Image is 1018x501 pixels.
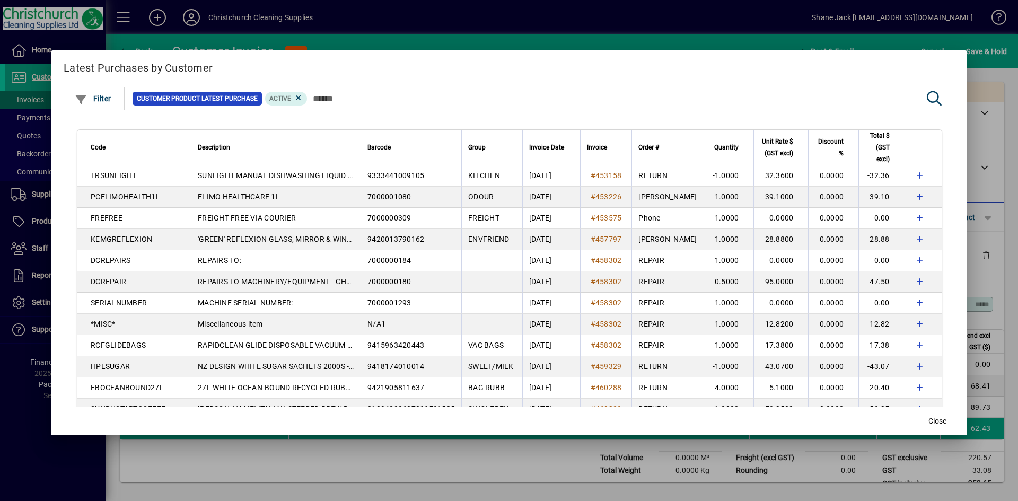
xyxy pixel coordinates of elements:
span: # [591,362,595,371]
span: FREIGHT [468,214,499,222]
span: Miscellaneous item - [198,320,267,328]
span: Active [269,95,291,102]
td: 0.0000 [808,229,858,250]
span: 9418174010014 [367,362,424,371]
h2: Latest Purchases by Customer [51,50,967,81]
td: [DATE] [522,293,580,314]
td: 0.0000 [808,293,858,314]
span: KEMGREFLEXION [91,235,152,243]
span: HPLSUGAR [91,362,130,371]
span: # [591,298,595,307]
span: Customer Product Latest Purchase [137,93,258,104]
span: # [591,192,595,201]
span: # [591,405,595,413]
td: -43.07 [858,356,905,377]
span: 7000000180 [367,277,411,286]
span: Group [468,142,486,153]
td: 1.0000 [704,208,754,229]
span: # [591,256,595,265]
span: Filter [75,94,111,103]
td: [DATE] [522,377,580,399]
td: 0.0000 [753,250,808,271]
div: Discount % [815,136,853,159]
td: [DATE] [522,165,580,187]
td: 0.0000 [753,208,808,229]
td: 39.10 [858,187,905,208]
a: #458302 [587,339,626,351]
td: 0.0000 [808,271,858,293]
span: # [591,235,595,243]
td: [DATE] [522,208,580,229]
td: 0.0000 [808,356,858,377]
div: Group [468,142,516,153]
span: Barcode [367,142,391,153]
td: 17.38 [858,335,905,356]
td: 12.8200 [753,314,808,335]
td: [DATE] [522,229,580,250]
span: Invoice [587,142,607,153]
td: -1.0000 [704,399,754,420]
a: #460288 [587,382,626,393]
span: REPAIRS TO: [198,256,241,265]
span: # [591,341,595,349]
td: 1.0000 [704,314,754,335]
td: [PERSON_NAME] [631,187,703,208]
span: 9415963420443 [367,341,424,349]
td: [DATE] [522,250,580,271]
span: DCREPAIR [91,277,126,286]
span: RCFGLIDEBAGS [91,341,146,349]
td: [PERSON_NAME] [631,229,703,250]
span: 458302 [595,341,622,349]
div: Invoice [587,142,626,153]
span: 7000001080 [367,192,411,201]
td: REPAIR [631,314,703,335]
div: Invoice Date [529,142,574,153]
span: # [591,214,595,222]
td: 0.0000 [808,314,858,335]
td: REPAIR [631,250,703,271]
span: SUNLIGHT MANUAL DISHWASHING LIQUID 5L [198,171,356,180]
span: 457797 [595,235,622,243]
span: Invoice Date [529,142,564,153]
span: VAC BAGS [468,341,504,349]
span: 459329 [595,362,622,371]
span: 453575 [595,214,622,222]
span: ENVFRIEND [468,235,509,243]
span: 458302 [595,298,622,307]
span: 453226 [595,192,622,201]
td: 1.0000 [704,293,754,314]
a: #453226 [587,191,626,203]
span: 'GREEN' REFLEXION GLASS, MIRROR & WINDOWS CLEANER 5L [198,235,414,243]
span: 458302 [595,320,622,328]
td: RETURN [631,377,703,399]
td: 47.50 [858,271,905,293]
span: # [591,320,595,328]
span: Code [91,142,106,153]
span: 460288 [595,383,622,392]
div: Order # [638,142,697,153]
span: RAPIDCLEAN GLIDE DISPOSABLE VACUUM BAGS 5S [198,341,378,349]
td: 12.82 [858,314,905,335]
td: -59.35 [858,399,905,420]
a: #460289 [587,403,626,415]
td: 0.0000 [808,165,858,187]
td: 1.0000 [704,250,754,271]
span: # [591,171,595,180]
td: 1.0000 [704,187,754,208]
span: BAG RUBB [468,383,505,392]
div: Total $ (GST excl) [865,130,899,165]
td: REPAIR [631,335,703,356]
td: 0.00 [858,293,905,314]
td: 5.1000 [753,377,808,399]
span: 7000000184 [367,256,411,265]
span: 7000001293 [367,298,411,307]
span: EBOCEANBOUND27L [91,383,164,392]
td: 1.0000 [704,229,754,250]
div: Barcode [367,142,455,153]
td: 0.00 [858,208,905,229]
td: RETURN [631,165,703,187]
td: REPAIR [631,271,703,293]
span: KITCHEN [468,171,500,180]
span: Description [198,142,230,153]
span: Unit Rate $ (GST excl) [760,136,793,159]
